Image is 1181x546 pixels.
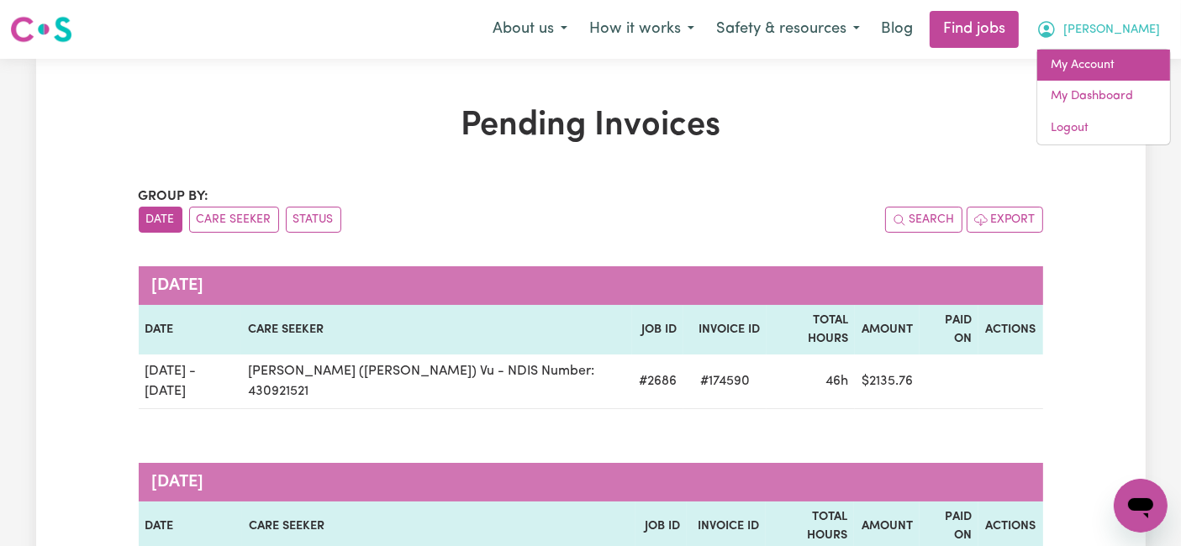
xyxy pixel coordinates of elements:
td: [PERSON_NAME] ([PERSON_NAME]) Vu - NDIS Number: 430921521 [241,354,632,409]
th: Invoice ID [683,305,767,354]
span: [PERSON_NAME] [1063,21,1160,39]
a: Find jobs [930,11,1019,48]
span: # 174590 [690,371,760,391]
span: Group by: [139,190,209,203]
a: Careseekers logo [10,10,72,49]
a: My Account [1037,50,1170,81]
button: How it works [578,12,705,47]
button: sort invoices by care seeker [189,207,279,233]
caption: [DATE] [139,266,1043,305]
button: About us [482,12,578,47]
th: Date [139,305,242,354]
td: [DATE] - [DATE] [139,354,242,409]
img: Careseekers logo [10,14,72,45]
div: My Account [1036,49,1171,145]
button: Search [885,207,962,233]
td: # 2686 [632,354,683,409]
th: Paid On [920,305,978,354]
span: 46 hours [825,375,848,388]
caption: [DATE] [139,463,1043,501]
th: Amount [855,305,920,354]
iframe: Button to launch messaging window [1114,479,1168,533]
a: Logout [1037,113,1170,144]
th: Job ID [632,305,683,354]
td: $ 2135.76 [855,354,920,409]
th: Actions [978,305,1042,354]
button: My Account [1025,12,1171,47]
button: sort invoices by date [139,207,182,233]
th: Care Seeker [241,305,632,354]
h1: Pending Invoices [139,106,1043,146]
th: Total Hours [767,305,855,354]
button: sort invoices by paid status [286,207,341,233]
button: Export [967,207,1043,233]
button: Safety & resources [705,12,871,47]
a: My Dashboard [1037,81,1170,113]
a: Blog [871,11,923,48]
